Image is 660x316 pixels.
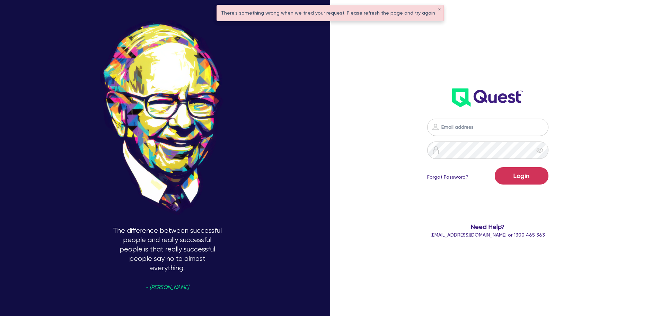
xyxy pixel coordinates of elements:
span: eye [536,147,543,154]
a: Forgot Password? [427,173,468,181]
input: Email address [427,119,548,136]
span: Need Help? [399,222,577,231]
button: ✕ [438,8,441,11]
span: or 1300 465 363 [431,232,545,238]
img: icon-password [432,146,440,154]
button: Login [495,167,548,185]
img: icon-password [431,123,440,131]
a: [EMAIL_ADDRESS][DOMAIN_NAME] [431,232,507,238]
span: - [PERSON_NAME] [146,285,189,290]
div: There's something wrong when we tried your request. Please refresh the page and try again [217,5,443,21]
img: wH2k97JdezQIQAAAABJRU5ErkJggg== [452,88,523,107]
